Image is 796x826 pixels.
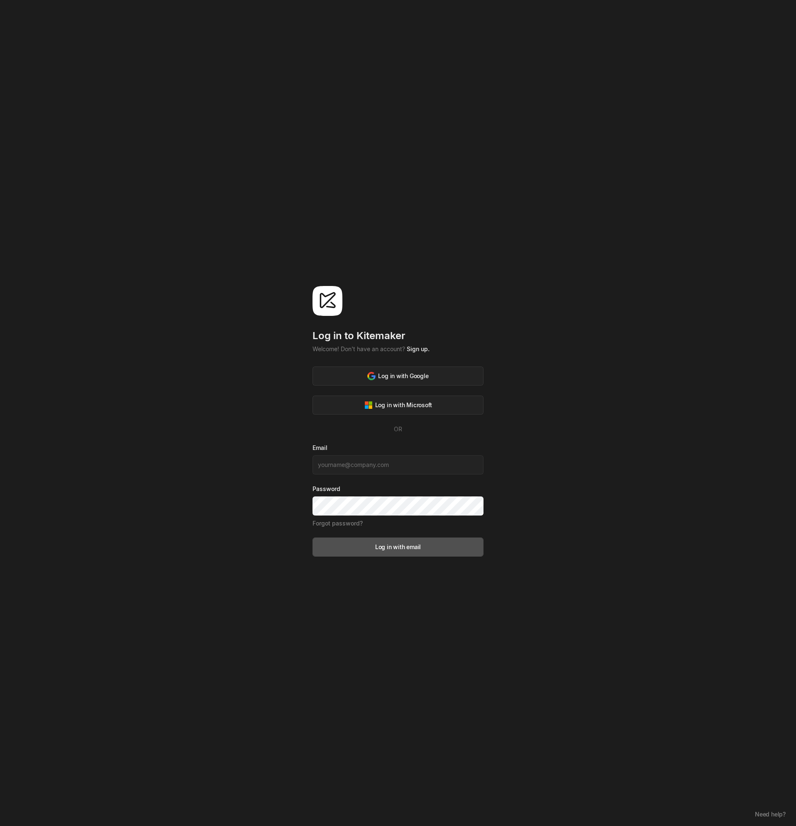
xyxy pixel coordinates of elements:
div: Welcome! Don't have an account? [313,345,483,353]
div: Log in with Microsoft [364,401,432,409]
input: yourname@company.com [313,455,483,474]
button: Log in with Microsoft [313,396,483,415]
img: svg%3e [367,372,376,380]
div: Log in with Google [367,371,428,380]
div: OR [313,425,483,433]
a: Forgot password? [313,520,363,527]
button: Log in with Google [313,367,483,386]
div: Log in to Kitemaker [313,329,483,343]
label: Password [313,484,483,493]
img: svg%3e [364,401,373,409]
button: Log in with email [313,538,483,557]
label: Email [313,443,483,452]
img: svg%3e [313,286,342,316]
div: Log in with email [375,543,421,551]
a: Sign up. [407,345,430,352]
button: Need help? [751,808,790,820]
